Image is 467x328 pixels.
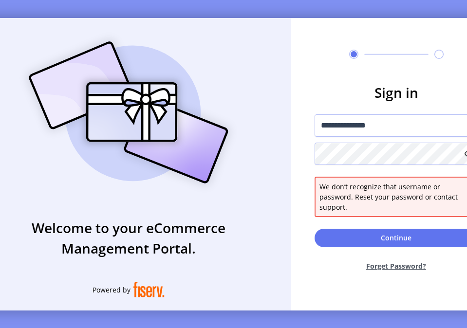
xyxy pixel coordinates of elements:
span: Powered by [93,285,131,295]
img: card_Illustration.svg [14,31,243,194]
